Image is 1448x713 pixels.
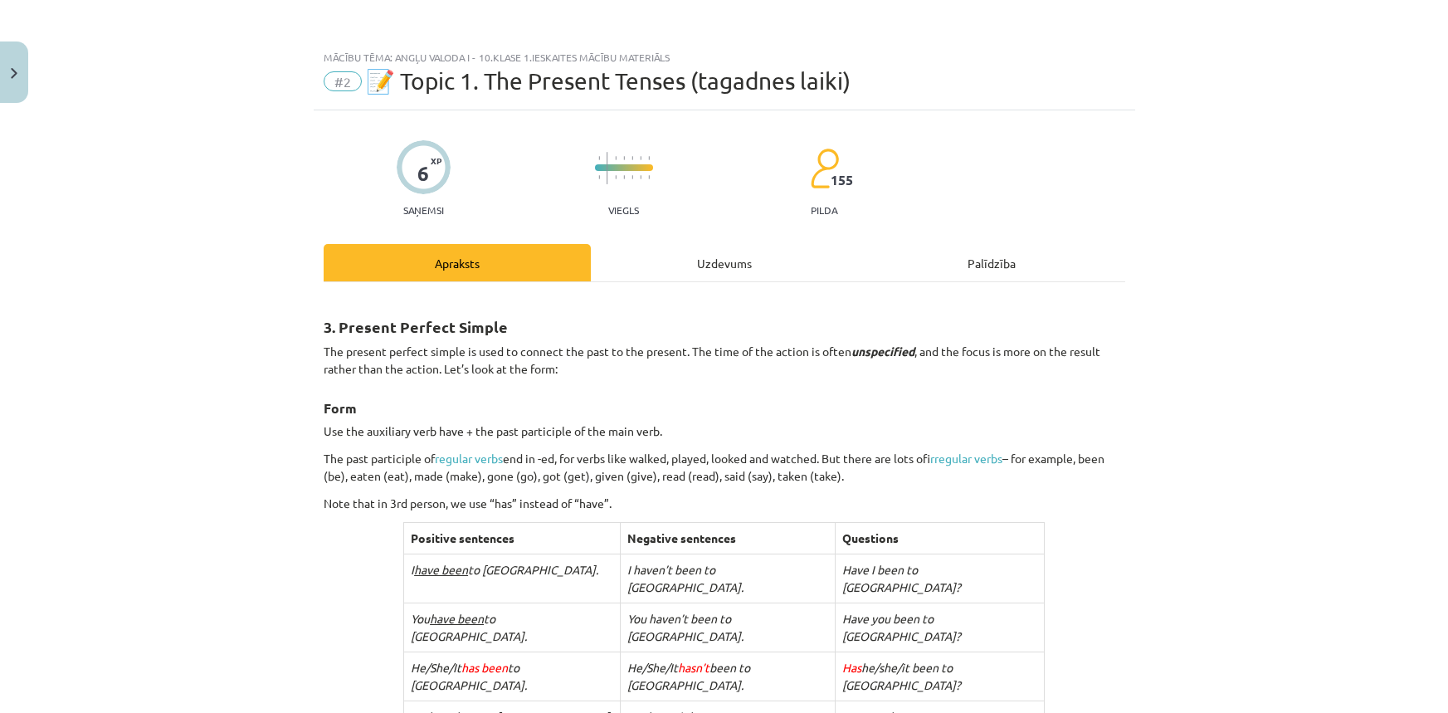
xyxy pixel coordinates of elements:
p: Use the auxiliary verb have + the past participle of the main verb. [324,422,1125,440]
i: You haven’t been to [GEOGRAPHIC_DATA]. [627,611,744,643]
th: Positive sentences [404,523,621,554]
p: Viegls [608,204,639,216]
u: have been [414,562,468,577]
img: icon-short-line-57e1e144782c952c97e751825c79c345078a6d821885a25fce030b3d8c18986b.svg [615,156,617,160]
span: 155 [831,173,853,188]
i: He/She/It been to [GEOGRAPHIC_DATA]. [627,660,750,692]
img: icon-short-line-57e1e144782c952c97e751825c79c345078a6d821885a25fce030b3d8c18986b.svg [623,156,625,160]
img: icon-short-line-57e1e144782c952c97e751825c79c345078a6d821885a25fce030b3d8c18986b.svg [640,175,641,179]
img: icon-short-line-57e1e144782c952c97e751825c79c345078a6d821885a25fce030b3d8c18986b.svg [648,156,650,160]
img: icon-short-line-57e1e144782c952c97e751825c79c345078a6d821885a25fce030b3d8c18986b.svg [623,175,625,179]
th: Questions [836,523,1045,554]
u: have been [430,611,484,626]
i: Have you been to [GEOGRAPHIC_DATA]? [842,611,961,643]
strong: Form [324,399,357,417]
i: You to [GEOGRAPHIC_DATA]. [411,611,527,643]
span: 📝 Topic 1. The Present Tenses (tagadnes laiki) [366,67,851,95]
div: Uzdevums [591,244,858,281]
img: icon-short-line-57e1e144782c952c97e751825c79c345078a6d821885a25fce030b3d8c18986b.svg [598,175,600,179]
span: has been [461,660,508,675]
img: icon-long-line-d9ea69661e0d244f92f715978eff75569469978d946b2353a9bb055b3ed8787d.svg [607,152,608,184]
img: icon-short-line-57e1e144782c952c97e751825c79c345078a6d821885a25fce030b3d8c18986b.svg [648,175,650,179]
p: Saņemsi [397,204,451,216]
div: 6 [417,162,429,185]
strong: 3. Present Perfect Simple [324,317,508,336]
i: unspecified [851,344,914,359]
i: I haven’t been to [GEOGRAPHIC_DATA]. [627,562,744,594]
img: icon-short-line-57e1e144782c952c97e751825c79c345078a6d821885a25fce030b3d8c18986b.svg [640,156,641,160]
span: #2 [324,71,362,91]
div: Apraksts [324,244,591,281]
p: The present perfect simple is used to connect the past to the present. The time of the action is ... [324,343,1125,378]
i: He/She/It to [GEOGRAPHIC_DATA]. [411,660,527,692]
img: icon-close-lesson-0947bae3869378f0d4975bcd49f059093ad1ed9edebbc8119c70593378902aed.svg [11,68,17,79]
div: Mācību tēma: Angļu valoda i - 10.klase 1.ieskaites mācību materiāls [324,51,1125,63]
div: Palīdzība [858,244,1125,281]
img: students-c634bb4e5e11cddfef0936a35e636f08e4e9abd3cc4e673bd6f9a4125e45ecb1.svg [810,148,839,189]
i: he/she/it been to [GEOGRAPHIC_DATA]? [842,660,961,692]
p: Note that in 3rd person, we use “has” instead of “have”. [324,495,1125,512]
img: icon-short-line-57e1e144782c952c97e751825c79c345078a6d821885a25fce030b3d8c18986b.svg [615,175,617,179]
a: regular verbs [435,451,503,466]
p: pilda [811,204,837,216]
img: icon-short-line-57e1e144782c952c97e751825c79c345078a6d821885a25fce030b3d8c18986b.svg [598,156,600,160]
a: irregular verbs [930,451,1002,466]
img: icon-short-line-57e1e144782c952c97e751825c79c345078a6d821885a25fce030b3d8c18986b.svg [631,156,633,160]
i: Have I been to [GEOGRAPHIC_DATA]? [842,562,961,594]
th: Negative sentences [621,523,836,554]
span: XP [431,156,441,165]
i: I to [GEOGRAPHIC_DATA]. [411,562,598,577]
img: icon-short-line-57e1e144782c952c97e751825c79c345078a6d821885a25fce030b3d8c18986b.svg [631,175,633,179]
span: Has [842,660,861,675]
p: The past participle of end in -ed, for verbs like walked, played, looked and watched. But there a... [324,450,1125,485]
span: hasn’t [678,660,709,675]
